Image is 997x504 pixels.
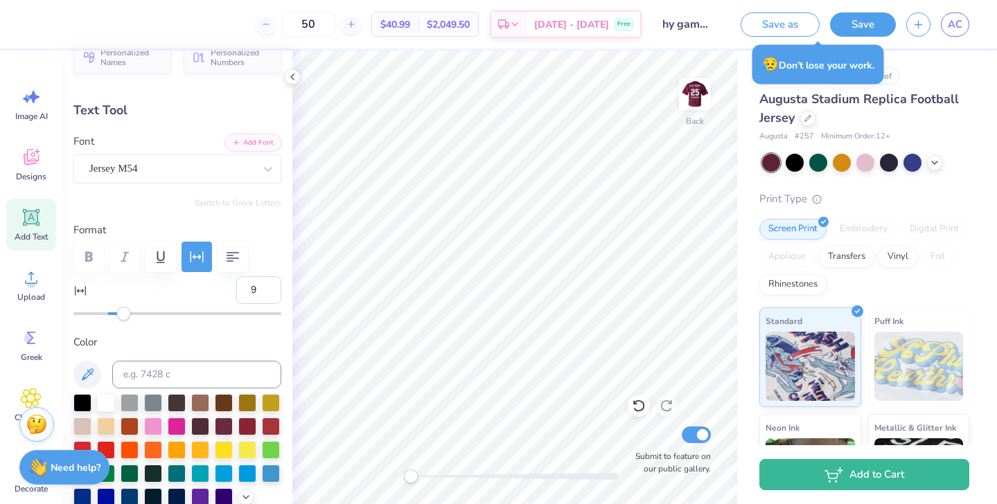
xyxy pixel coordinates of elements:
[941,12,969,37] a: AC
[380,17,410,32] span: $40.99
[404,469,418,483] div: Accessibility label
[16,171,46,182] span: Designs
[73,101,281,120] div: Text Tool
[752,45,884,84] div: Don’t lose your work.
[830,12,896,37] button: Save
[21,352,42,363] span: Greek
[874,314,903,328] span: Puff Ink
[8,412,54,434] span: Clipart & logos
[874,420,956,435] span: Metallic & Glitter Ink
[112,361,281,388] input: e.g. 7428 c
[51,461,100,474] strong: Need help?
[759,459,969,490] button: Add to Cart
[211,48,273,67] span: Personalized Numbers
[224,134,281,152] button: Add Font
[628,450,711,475] label: Submit to feature on our public gallery.
[819,246,874,267] div: Transfers
[73,42,171,73] button: Personalized Names
[15,111,48,122] span: Image AI
[901,219,968,240] div: Digital Print
[681,80,709,108] img: Back
[874,332,964,401] img: Puff Ink
[879,246,917,267] div: Vinyl
[795,131,814,143] span: # 257
[73,334,281,350] label: Color
[759,246,815,267] div: Applique
[15,231,48,242] span: Add Text
[427,17,470,32] span: $2,049.50
[759,191,969,207] div: Print Type
[766,314,802,328] span: Standard
[759,131,788,143] span: Augusta
[762,55,779,73] span: 😥
[652,10,720,38] input: Untitled Design
[948,17,962,33] span: AC
[73,134,94,150] label: Font
[766,420,800,435] span: Neon Ink
[821,131,890,143] span: Minimum Order: 12 +
[741,12,820,37] button: Save as
[921,246,954,267] div: Foil
[534,17,609,32] span: [DATE] - [DATE]
[73,222,281,238] label: Format
[184,42,281,73] button: Personalized Numbers
[195,197,281,208] button: Switch to Greek Letters
[15,483,48,494] span: Decorate
[117,307,131,321] div: Accessibility label
[617,19,630,29] span: Free
[766,332,855,401] img: Standard
[759,219,827,240] div: Screen Print
[759,91,959,126] span: Augusta Stadium Replica Football Jersey
[831,219,897,240] div: Embroidery
[17,291,45,303] span: Upload
[281,12,335,37] input: – –
[686,115,704,127] div: Back
[100,48,163,67] span: Personalized Names
[759,274,827,295] div: Rhinestones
